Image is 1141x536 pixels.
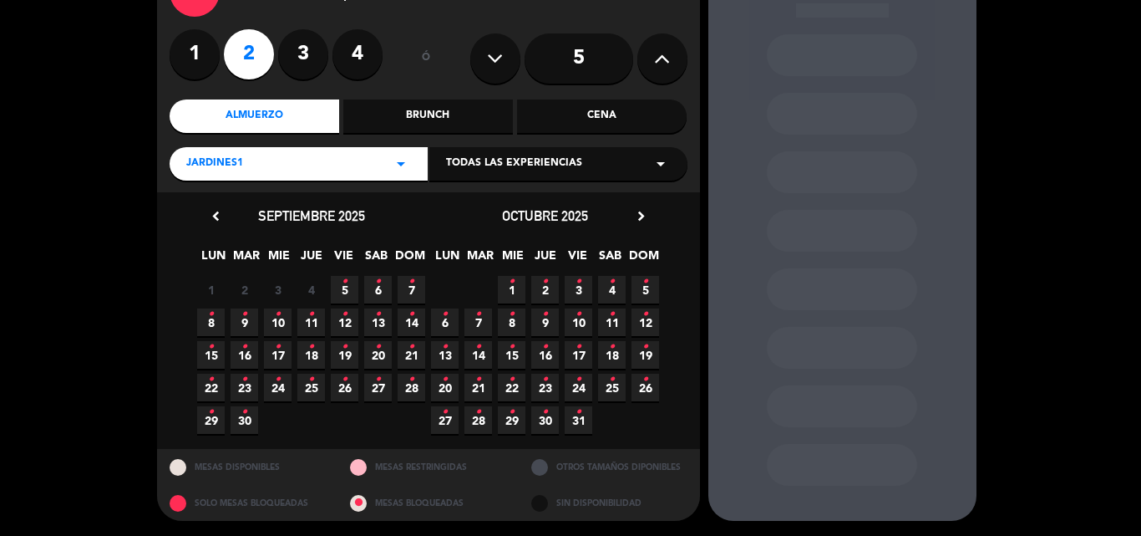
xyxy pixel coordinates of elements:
[241,334,247,360] i: •
[517,100,687,133] div: Cena
[197,309,225,336] span: 8
[157,449,338,485] div: MESAS DISPONIBLES
[208,301,214,328] i: •
[498,374,525,401] span: 22
[231,406,258,434] span: 30
[375,301,381,328] i: •
[509,268,515,295] i: •
[231,374,258,401] span: 23
[564,246,591,273] span: VIE
[408,268,414,295] i: •
[431,341,459,369] span: 13
[598,341,626,369] span: 18
[364,276,392,304] span: 6
[375,268,381,295] i: •
[431,406,459,434] span: 27
[241,399,247,426] i: •
[342,334,347,360] i: •
[264,276,292,304] span: 3
[308,301,314,328] i: •
[342,301,347,328] i: •
[464,309,492,336] span: 7
[208,334,214,360] i: •
[542,366,548,393] i: •
[241,366,247,393] i: •
[200,246,227,273] span: LUN
[642,301,648,328] i: •
[408,366,414,393] i: •
[509,399,515,426] i: •
[208,366,214,393] i: •
[308,334,314,360] i: •
[278,29,328,79] label: 3
[565,341,592,369] span: 17
[531,276,559,304] span: 2
[395,246,423,273] span: DOM
[631,374,659,401] span: 26
[275,301,281,328] i: •
[509,334,515,360] i: •
[442,399,448,426] i: •
[629,246,657,273] span: DOM
[297,309,325,336] span: 11
[170,29,220,79] label: 1
[609,268,615,295] i: •
[531,246,559,273] span: JUE
[651,154,671,174] i: arrow_drop_down
[576,366,581,393] i: •
[576,301,581,328] i: •
[297,276,325,304] span: 4
[565,406,592,434] span: 31
[498,276,525,304] span: 1
[275,366,281,393] i: •
[609,334,615,360] i: •
[542,334,548,360] i: •
[531,374,559,401] span: 23
[598,374,626,401] span: 25
[391,154,411,174] i: arrow_drop_down
[331,374,358,401] span: 26
[170,100,339,133] div: Almuerzo
[576,334,581,360] i: •
[434,246,461,273] span: LUN
[197,406,225,434] span: 29
[297,246,325,273] span: JUE
[576,399,581,426] i: •
[398,341,425,369] span: 21
[398,309,425,336] span: 14
[464,406,492,434] span: 28
[331,341,358,369] span: 19
[642,334,648,360] i: •
[224,29,274,79] label: 2
[609,366,615,393] i: •
[197,276,225,304] span: 1
[442,301,448,328] i: •
[632,207,650,225] i: chevron_right
[509,366,515,393] i: •
[431,374,459,401] span: 20
[565,276,592,304] span: 3
[343,100,513,133] div: Brunch
[431,309,459,336] span: 6
[531,341,559,369] span: 16
[576,268,581,295] i: •
[565,374,592,401] span: 24
[598,276,626,304] span: 4
[642,366,648,393] i: •
[642,268,648,295] i: •
[363,246,390,273] span: SAB
[609,301,615,328] i: •
[231,341,258,369] span: 16
[464,374,492,401] span: 21
[375,366,381,393] i: •
[631,341,659,369] span: 19
[337,485,519,521] div: MESAS BLOQUEADAS
[519,485,700,521] div: SIN DISPONIBILIDAD
[464,341,492,369] span: 14
[531,406,559,434] span: 30
[475,399,481,426] i: •
[398,374,425,401] span: 28
[232,246,260,273] span: MAR
[542,399,548,426] i: •
[498,309,525,336] span: 8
